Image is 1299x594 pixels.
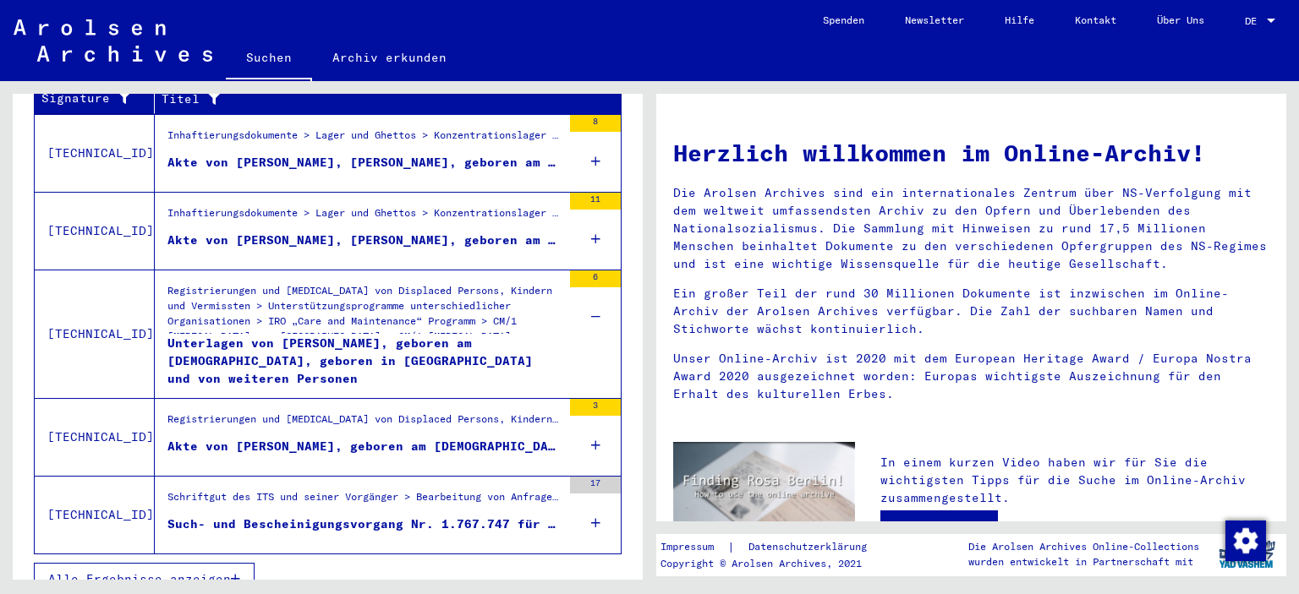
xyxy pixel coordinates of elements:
[673,350,1269,403] p: Unser Online-Archiv ist 2020 mit dem European Heritage Award / Europa Nostra Award 2020 ausgezeic...
[968,554,1199,569] p: wurden entwickelt in Partnerschaft mit
[1225,520,1266,561] img: Zustimmung ändern
[35,192,155,270] td: [TECHNICAL_ID]
[167,283,562,334] div: Registrierungen und [MEDICAL_DATA] von Displaced Persons, Kindern und Vermissten > Unterstützungs...
[167,128,562,151] div: Inhaftierungsdokumente > Lager und Ghettos > Konzentrationslager [GEOGRAPHIC_DATA] > Individuelle...
[968,539,1199,554] p: Die Arolsen Archives Online-Collections
[570,193,621,210] div: 11
[226,37,312,81] a: Suchen
[660,556,887,571] p: Copyright © Arolsen Archives, 2021
[167,232,562,249] div: Akte von [PERSON_NAME], [PERSON_NAME], geboren am [DEMOGRAPHIC_DATA]
[48,571,231,586] span: Alle Ergebnisse anzeigen
[660,538,887,556] div: |
[1215,533,1279,575] img: yv_logo.png
[35,476,155,553] td: [TECHNICAL_ID]
[35,114,155,192] td: [TECHNICAL_ID]
[880,510,998,544] a: Video ansehen
[14,19,212,62] img: Arolsen_neg.svg
[673,285,1269,338] p: Ein großer Teil der rund 30 Millionen Dokumente ist inzwischen im Online-Archiv der Arolsen Archi...
[673,184,1269,273] p: Die Arolsen Archives sind ein internationales Zentrum über NS-Verfolgung mit dem weltweit umfasse...
[162,90,579,108] div: Titel
[570,270,621,287] div: 6
[162,85,600,112] div: Titel
[167,154,562,172] div: Akte von [PERSON_NAME], [PERSON_NAME], geboren am [DEMOGRAPHIC_DATA]
[167,515,562,533] div: Such- und Bescheinigungsvorgang Nr. 1.767.747 für [PERSON_NAME] geboren [DEMOGRAPHIC_DATA] oder28...
[570,115,621,132] div: 8
[167,205,562,229] div: Inhaftierungsdokumente > Lager und Ghettos > Konzentrationslager [GEOGRAPHIC_DATA] > Individuelle...
[570,477,621,493] div: 17
[1245,15,1263,27] span: DE
[41,90,133,107] div: Signature
[570,399,621,416] div: 3
[35,270,155,398] td: [TECHNICAL_ID]
[735,538,887,556] a: Datenschutzerklärung
[167,489,562,513] div: Schriftgut des ITS und seiner Vorgänger > Bearbeitung von Anfragen > Fallbezogene [MEDICAL_DATA] ...
[41,85,154,112] div: Signature
[167,411,562,435] div: Registrierungen und [MEDICAL_DATA] von Displaced Persons, Kindern und Vermissten > Unterstützungs...
[312,37,467,78] a: Archiv erkunden
[880,454,1269,507] p: In einem kurzen Video haben wir für Sie die wichtigsten Tipps für die Suche im Online-Archiv zusa...
[673,135,1269,171] h1: Herzlich willkommen im Online-Archiv!
[167,335,562,385] div: Unterlagen von [PERSON_NAME], geboren am [DEMOGRAPHIC_DATA], geboren in [GEOGRAPHIC_DATA] und von...
[673,442,855,541] img: video.jpg
[660,538,727,556] a: Impressum
[167,438,562,455] div: Akte von [PERSON_NAME], geboren am [DEMOGRAPHIC_DATA]
[35,398,155,476] td: [TECHNICAL_ID]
